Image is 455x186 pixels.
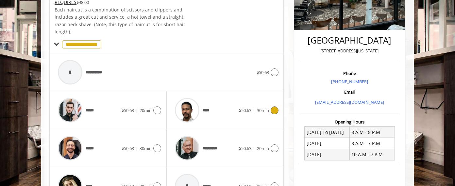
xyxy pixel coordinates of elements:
[257,107,269,113] span: 30min
[140,145,152,151] span: 30min
[140,107,152,113] span: 20min
[301,36,398,45] h2: [GEOGRAPHIC_DATA]
[239,145,251,151] span: $50.63
[253,107,255,113] span: |
[257,69,269,75] span: $50.63
[239,107,251,113] span: $50.63
[299,120,400,124] h3: Opening Hours
[301,47,398,54] p: [STREET_ADDRESS][US_STATE]
[122,107,134,113] span: $50.63
[305,127,350,138] td: [DATE] To [DATE]
[301,90,398,94] h3: Email
[257,145,269,151] span: 20min
[305,149,350,160] td: [DATE]
[55,7,185,35] span: Each haircut is a combination of scissors and clippers and includes a great cut and service, a ho...
[349,127,395,138] td: 8 A.M - 8 P.M
[315,99,384,105] a: [EMAIL_ADDRESS][DOMAIN_NAME]
[305,138,350,149] td: [DATE]
[331,79,368,84] a: [PHONE_NUMBER]
[136,107,138,113] span: |
[136,145,138,151] span: |
[253,145,255,151] span: |
[349,149,395,160] td: 10 A.M - 7 P.M
[349,138,395,149] td: 8 A.M - 7 P.M
[122,145,134,151] span: $50.63
[301,71,398,76] h3: Phone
